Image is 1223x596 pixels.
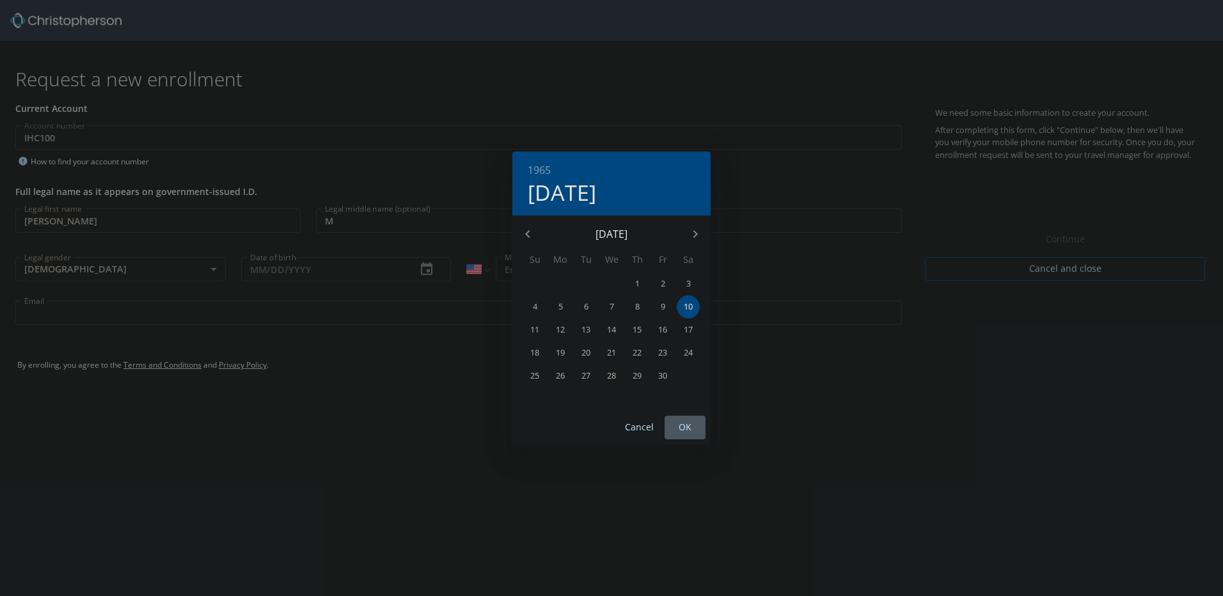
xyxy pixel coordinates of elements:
[658,349,667,357] p: 23
[581,372,590,380] p: 27
[523,253,546,267] span: Su
[600,318,623,341] button: 14
[530,372,539,380] p: 25
[584,302,588,311] p: 6
[549,365,572,388] button: 26
[626,272,649,295] button: 1
[556,372,565,380] p: 26
[633,372,642,380] p: 29
[661,302,665,311] p: 9
[651,253,674,267] span: Fr
[684,302,693,311] p: 10
[677,253,700,267] span: Sa
[607,372,616,380] p: 28
[635,302,640,311] p: 8
[549,318,572,341] button: 12
[665,416,706,439] button: OK
[677,341,700,365] button: 24
[581,349,590,357] p: 20
[607,349,616,357] p: 21
[651,318,674,341] button: 16
[528,161,551,179] button: 1965
[528,179,596,206] button: [DATE]
[686,279,691,288] p: 3
[624,420,654,435] span: Cancel
[523,365,546,388] button: 25
[574,295,597,318] button: 6
[574,365,597,388] button: 27
[651,295,674,318] button: 9
[549,341,572,365] button: 19
[600,365,623,388] button: 28
[581,325,590,334] p: 13
[556,325,565,334] p: 12
[658,372,667,380] p: 30
[523,295,546,318] button: 4
[626,295,649,318] button: 8
[670,420,700,435] span: OK
[626,318,649,341] button: 15
[651,341,674,365] button: 23
[600,253,623,267] span: We
[626,341,649,365] button: 22
[651,272,674,295] button: 2
[619,416,659,439] button: Cancel
[684,349,693,357] p: 24
[530,349,539,357] p: 18
[684,325,693,334] p: 17
[523,318,546,341] button: 11
[607,325,616,334] p: 14
[523,341,546,365] button: 18
[574,253,597,267] span: Tu
[610,302,614,311] p: 7
[658,325,667,334] p: 16
[558,302,563,311] p: 5
[651,365,674,388] button: 30
[677,272,700,295] button: 3
[633,349,642,357] p: 22
[543,226,680,242] p: [DATE]
[661,279,665,288] p: 2
[626,253,649,267] span: Th
[635,279,640,288] p: 1
[600,295,623,318] button: 7
[556,349,565,357] p: 19
[677,318,700,341] button: 17
[530,325,539,334] p: 11
[533,302,537,311] p: 4
[600,341,623,365] button: 21
[574,318,597,341] button: 13
[633,325,642,334] p: 15
[574,341,597,365] button: 20
[549,295,572,318] button: 5
[677,295,700,318] button: 10
[626,365,649,388] button: 29
[549,253,572,267] span: Mo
